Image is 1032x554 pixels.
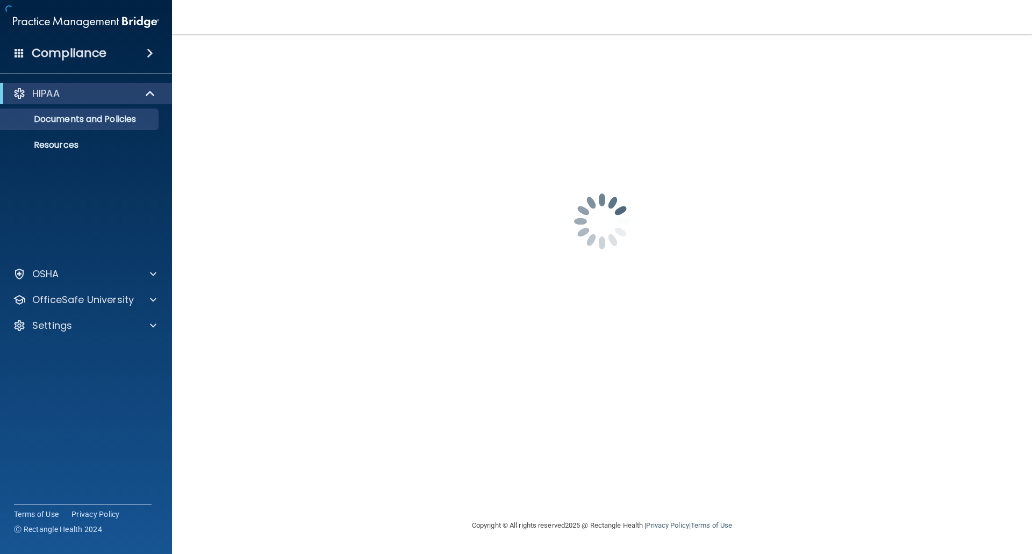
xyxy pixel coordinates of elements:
[13,319,156,332] a: Settings
[7,114,154,125] p: Documents and Policies
[32,293,134,306] p: OfficeSafe University
[406,508,798,543] div: Copyright © All rights reserved 2025 @ Rectangle Health | |
[13,268,156,280] a: OSHA
[691,521,732,529] a: Terms of Use
[14,524,102,535] span: Ⓒ Rectangle Health 2024
[32,87,60,100] p: HIPAA
[7,140,154,150] p: Resources
[14,509,59,520] a: Terms of Use
[32,319,72,332] p: Settings
[646,521,689,529] a: Privacy Policy
[71,509,120,520] a: Privacy Policy
[32,46,106,61] h4: Compliance
[32,268,59,280] p: OSHA
[13,87,156,100] a: HIPAA
[13,293,156,306] a: OfficeSafe University
[13,11,159,33] img: PMB logo
[548,168,656,275] img: spinner.e123f6fc.gif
